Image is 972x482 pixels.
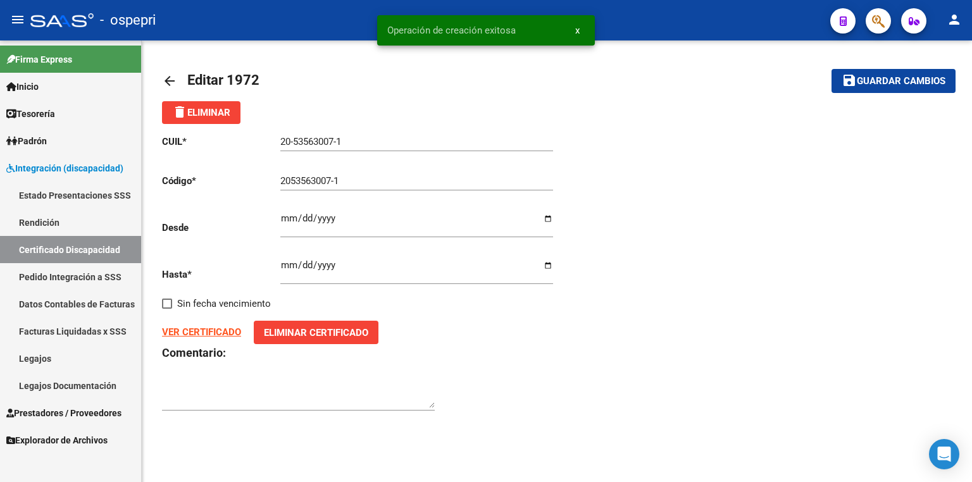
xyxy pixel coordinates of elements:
[254,321,378,344] button: Eliminar Certificado
[162,346,226,359] strong: Comentario:
[6,161,123,175] span: Integración (discapacidad)
[832,69,956,92] button: Guardar cambios
[162,221,280,235] p: Desde
[929,439,959,469] div: Open Intercom Messenger
[172,107,230,118] span: Eliminar
[6,80,39,94] span: Inicio
[162,135,280,149] p: CUIL
[162,268,280,281] p: Hasta
[172,104,187,120] mat-icon: delete
[177,296,271,311] span: Sin fecha vencimiento
[100,6,156,34] span: - ospepri
[565,19,590,42] button: x
[857,76,945,87] span: Guardar cambios
[6,53,72,66] span: Firma Express
[947,12,962,27] mat-icon: person
[264,327,368,338] span: Eliminar Certificado
[575,25,580,36] span: x
[162,326,241,338] a: VER CERTIFICADO
[162,73,177,89] mat-icon: arrow_back
[6,107,55,121] span: Tesorería
[162,174,280,188] p: Código
[10,12,25,27] mat-icon: menu
[6,406,121,420] span: Prestadores / Proveedores
[842,73,857,88] mat-icon: save
[6,433,108,447] span: Explorador de Archivos
[387,24,516,37] span: Operación de creación exitosa
[162,101,240,124] button: Eliminar
[187,72,259,88] span: Editar 1972
[6,134,47,148] span: Padrón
